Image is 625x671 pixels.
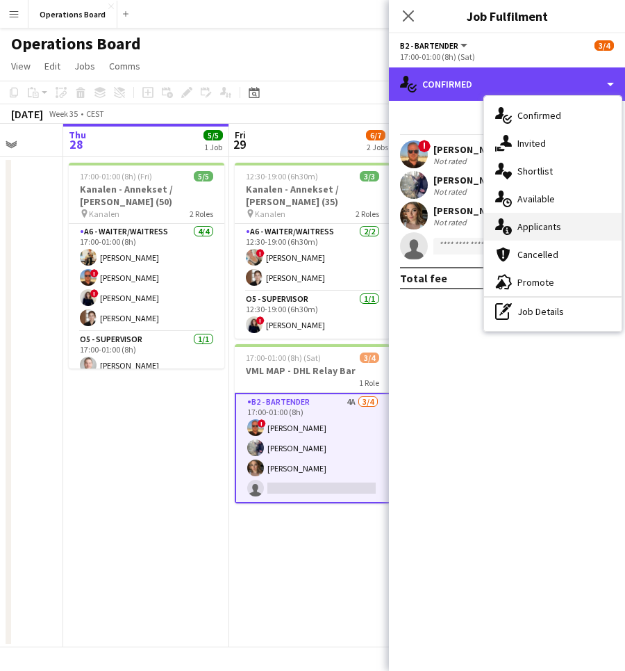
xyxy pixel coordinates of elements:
div: Job Details [484,298,622,325]
h3: Kanalen - Annekset / [PERSON_NAME] (35) [235,183,390,208]
div: Not rated [433,156,469,166]
app-job-card: 17:00-01:00 (8h) (Fri)5/5Kanalen - Annekset / [PERSON_NAME] (50) Kanalen2 RolesA6 - WAITER/WAITRE... [69,163,224,369]
span: 3/4 [360,353,379,363]
span: ! [256,316,265,325]
a: Jobs [69,57,101,75]
div: [PERSON_NAME] [433,204,507,217]
span: 5/5 [203,130,223,140]
span: 28 [67,136,86,152]
span: View [11,60,31,72]
div: Confirmed [389,67,625,101]
h3: VML MAP - DHL Relay Bar [235,364,390,377]
span: 17:00-01:00 (8h) (Sat) [246,353,321,363]
a: Edit [39,57,66,75]
span: 3/4 [594,40,614,51]
span: ! [90,269,99,277]
span: B2 - BARTENDER [400,40,458,51]
span: ! [418,140,431,152]
span: 17:00-01:00 (8h) (Fri) [80,171,152,181]
app-job-card: 12:30-19:00 (6h30m)3/3Kanalen - Annekset / [PERSON_NAME] (35) Kanalen2 RolesA6 - WAITER/WAITRESS2... [235,163,390,339]
span: ! [90,289,99,298]
div: [DATE] [11,107,43,121]
div: 17:00-01:00 (8h) (Sat) [400,51,614,62]
app-card-role: O5 - SUPERVISOR1/112:30-19:00 (6h30m)![PERSON_NAME] [235,291,390,339]
div: Promote [484,268,622,296]
div: [PERSON_NAME] [433,143,507,156]
span: Kanalen [255,209,285,219]
span: Comms [109,60,140,72]
span: 29 [233,136,246,152]
div: 2 Jobs [367,142,388,152]
div: Total fee [400,271,447,285]
span: Fri [235,129,246,141]
app-card-role: B2 - BARTENDER4A3/417:00-01:00 (8h)![PERSON_NAME][PERSON_NAME][PERSON_NAME] [235,393,390,503]
span: Edit [44,60,60,72]
div: 1 Job [204,142,222,152]
div: Cancelled [484,241,622,268]
h1: Operations Board [11,33,141,54]
span: 12:30-19:00 (6h30m) [246,171,318,181]
div: Invited [484,129,622,157]
span: 6/7 [366,130,385,140]
button: B2 - BARTENDER [400,40,469,51]
div: Shortlist [484,157,622,185]
span: 1 Role [359,378,379,388]
div: [PERSON_NAME] [433,174,507,186]
div: Available [484,185,622,213]
app-card-role: A6 - WAITER/WAITRESS2/212:30-19:00 (6h30m)![PERSON_NAME][PERSON_NAME] [235,224,390,291]
span: Thu [69,129,86,141]
span: 2 Roles [190,209,213,219]
span: 3/3 [360,171,379,181]
div: Not rated [433,217,469,227]
span: Kanalen [89,209,119,219]
div: Applicants [484,213,622,241]
a: Comms [103,57,146,75]
span: Jobs [74,60,95,72]
div: Confirmed [484,102,622,129]
span: 2 Roles [356,209,379,219]
span: ! [256,249,265,257]
app-card-role: A6 - WAITER/WAITRESS4/417:00-01:00 (8h)[PERSON_NAME]![PERSON_NAME]![PERSON_NAME][PERSON_NAME] [69,224,224,332]
span: 5/5 [194,171,213,181]
app-card-role: O5 - SUPERVISOR1/117:00-01:00 (8h)[PERSON_NAME] [69,332,224,379]
span: ! [258,419,266,428]
a: View [6,57,36,75]
button: Operations Board [28,1,117,28]
h3: Kanalen - Annekset / [PERSON_NAME] (50) [69,183,224,208]
div: CEST [86,108,104,119]
app-job-card: 17:00-01:00 (8h) (Sat)3/4VML MAP - DHL Relay Bar1 RoleB2 - BARTENDER4A3/417:00-01:00 (8h)![PERSON... [235,344,390,503]
h3: Job Fulfilment [389,7,625,25]
div: Not rated [433,186,469,197]
span: Week 35 [46,108,81,119]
